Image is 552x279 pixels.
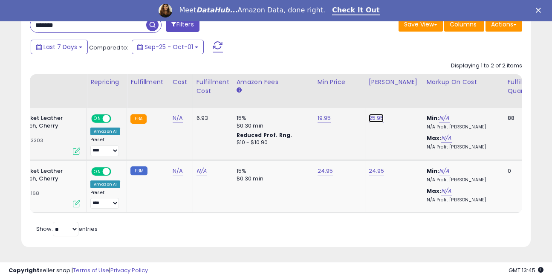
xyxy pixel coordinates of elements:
div: Preset: [90,137,120,156]
a: N/A [439,114,449,122]
div: 15% [237,167,307,175]
span: Last 7 Days [43,43,77,51]
div: Meet Amazon Data, done right. [179,6,325,15]
button: Filters [166,17,199,32]
a: N/A [173,167,183,175]
a: 19.95 [318,114,331,122]
div: [PERSON_NAME] [369,78,419,87]
button: Sep-25 - Oct-01 [132,40,204,54]
small: FBA [130,114,146,124]
div: Min Price [318,78,361,87]
button: Save View [399,17,443,32]
b: Min: [427,167,439,175]
div: 88 [508,114,534,122]
a: N/A [439,167,449,175]
div: Cost [173,78,189,87]
b: Max: [427,187,442,195]
p: N/A Profit [PERSON_NAME] [427,177,497,183]
i: DataHub... [196,6,237,14]
div: 0 [508,167,534,175]
button: Columns [444,17,484,32]
div: Fulfillment [130,78,165,87]
a: N/A [441,187,451,195]
div: Amazon AI [90,128,120,135]
div: 15% [237,114,307,122]
span: Columns [450,20,477,29]
span: Sep-25 - Oct-01 [145,43,193,51]
div: Displaying 1 to 2 of 2 items [451,62,522,70]
div: Fulfillable Quantity [508,78,537,96]
button: Actions [486,17,522,32]
a: N/A [441,134,451,142]
span: 2025-10-9 13:45 GMT [509,266,543,274]
a: 25.95 [369,114,384,122]
p: N/A Profit [PERSON_NAME] [427,144,497,150]
div: Amazon Fees [237,78,310,87]
p: N/A Profit [PERSON_NAME] [427,124,497,130]
div: $10 - $10.90 [237,139,307,146]
th: The percentage added to the cost of goods (COGS) that forms the calculator for Min & Max prices. [423,74,504,108]
a: 24.95 [369,167,384,175]
b: Max: [427,134,442,142]
a: Privacy Policy [110,266,148,274]
strong: Copyright [9,266,40,274]
a: N/A [173,114,183,122]
a: 24.95 [318,167,333,175]
small: Amazon Fees. [237,87,242,94]
div: Preset: [90,190,120,209]
img: Profile image for Georgie [159,4,172,17]
span: OFF [110,115,124,122]
div: Fulfillment Cost [197,78,229,96]
div: $0.30 min [237,175,307,183]
div: Amazon AI [90,180,120,188]
span: Compared to: [89,44,128,52]
span: OFF [110,168,124,175]
a: Check It Out [332,6,380,15]
a: Terms of Use [73,266,109,274]
button: Last 7 Days [31,40,88,54]
a: N/A [197,167,207,175]
div: $0.30 min [237,122,307,130]
small: FBM [130,166,147,175]
div: Close [536,8,544,13]
div: Repricing [90,78,123,87]
div: 6.93 [197,114,226,122]
div: Markup on Cost [427,78,500,87]
span: ON [92,115,103,122]
b: Reduced Prof. Rng. [237,131,292,139]
b: Min: [427,114,439,122]
div: seller snap | | [9,267,148,275]
p: N/A Profit [PERSON_NAME] [427,197,497,203]
span: ON [92,168,103,175]
span: Show: entries [36,225,98,233]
